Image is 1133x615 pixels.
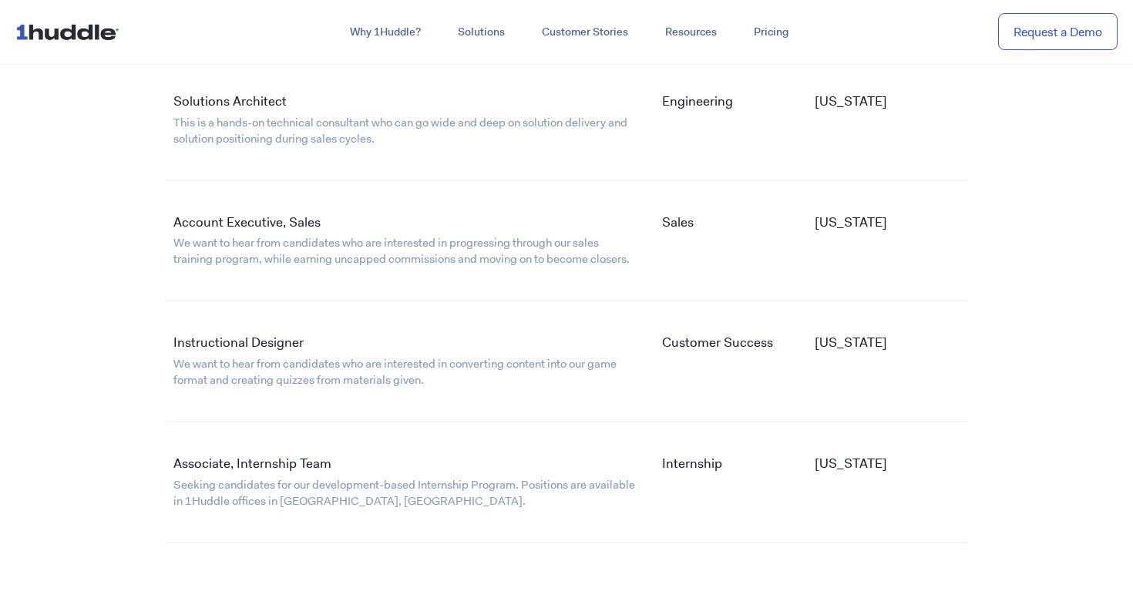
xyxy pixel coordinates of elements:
a: We want to hear from candidates who are interested in converting content into our game format and... [173,356,617,388]
a: Seeking candidates for our development-based Internship Program. Positions are available in 1Hudd... [173,477,635,509]
a: Engineering [662,92,733,109]
a: [US_STATE] [815,92,887,109]
a: Why 1Huddle? [331,18,439,46]
a: Customer Stories [523,18,647,46]
a: [US_STATE] [815,455,887,472]
a: Instructional Designer [173,334,304,351]
a: This is a hands-on technical consultant who can go wide and deep on solution delivery and solutio... [173,115,627,146]
a: Solutions Architect [173,92,287,109]
a: Account Executive, Sales [173,213,321,230]
a: Pricing [735,18,807,46]
a: Associate, Internship Team [173,455,331,472]
a: Solutions [439,18,523,46]
a: Sales [662,213,694,230]
a: [US_STATE] [815,213,887,230]
a: Customer Success [662,334,773,351]
img: ... [15,17,126,46]
a: Resources [647,18,735,46]
a: [US_STATE] [815,334,887,351]
a: Internship [662,455,722,472]
a: We want to hear from candidates who are interested in progressing through our sales training prog... [173,235,630,267]
a: Request a Demo [998,13,1118,51]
